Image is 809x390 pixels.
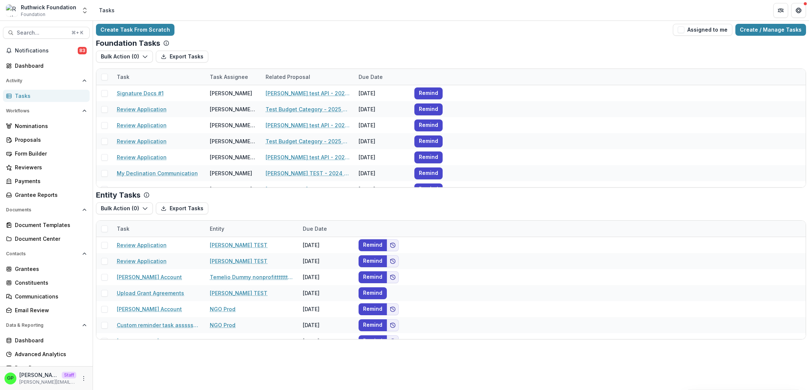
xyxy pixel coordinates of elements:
[414,87,443,99] button: Remind
[266,153,350,161] a: [PERSON_NAME] test API - 2025 - Historical Form
[3,105,90,117] button: Open Workflows
[3,147,90,160] a: Form Builder
[70,29,85,37] div: ⌘ + K
[354,117,410,133] div: [DATE]
[117,241,167,249] a: Review Application
[210,241,267,249] a: [PERSON_NAME] TEST
[354,69,410,85] div: Due Date
[3,248,90,260] button: Open Contacts
[210,305,235,313] a: NGO Prod
[78,47,87,54] span: 83
[117,257,167,265] a: Review Application
[21,3,76,11] div: Ruthwick Foundation
[6,108,79,114] span: Workflows
[210,257,267,265] a: [PERSON_NAME] TEST
[205,221,298,237] div: Entity
[210,337,235,345] a: NGO Prod
[15,163,84,171] div: Reviewers
[387,255,399,267] button: Add to friends
[112,69,205,85] div: Task
[15,177,84,185] div: Payments
[15,350,84,358] div: Advanced Analytics
[15,292,84,300] div: Communications
[387,239,399,251] button: Add to friends
[359,335,387,347] button: Remind
[359,271,387,283] button: Remind
[387,303,399,315] button: Add to friends
[414,135,443,147] button: Remind
[387,319,399,331] button: Add to friends
[112,225,134,233] div: Task
[298,225,331,233] div: Due Date
[99,6,115,14] div: Tasks
[298,269,354,285] div: [DATE]
[261,69,354,85] div: Related Proposal
[359,239,387,251] button: Remind
[354,101,410,117] div: [DATE]
[117,89,164,97] a: Signature Docs #1
[6,4,18,16] img: Ruthwick Foundation
[112,221,205,237] div: Task
[19,371,59,379] p: [PERSON_NAME]
[205,225,229,233] div: Entity
[15,336,84,344] div: Dashboard
[210,137,257,145] div: [PERSON_NAME] Case Upper ([PERSON_NAME][EMAIL_ADDRESS][DOMAIN_NAME])
[3,263,90,275] a: Grantees
[15,48,78,54] span: Notifications
[117,321,201,329] a: Custom reminder task asssssssssinged
[354,181,410,197] div: [DATE]
[210,273,294,281] a: Temelio Dummy nonprofittttttttt a4 sda16s5d
[3,362,90,374] a: Data Report
[15,221,84,229] div: Document Templates
[117,121,167,129] a: Review Application
[15,136,84,144] div: Proposals
[117,137,167,145] a: Review Application
[3,189,90,201] a: Grantee Reports
[210,153,257,161] div: [PERSON_NAME] Case Upper ([PERSON_NAME][EMAIL_ADDRESS][DOMAIN_NAME])
[3,233,90,245] a: Document Center
[210,185,252,193] div: [PERSON_NAME]
[15,150,84,157] div: Form Builder
[117,105,167,113] a: Review Application
[117,337,182,345] a: [PERSON_NAME] Account
[298,221,354,237] div: Due Date
[15,62,84,70] div: Dashboard
[266,185,350,193] a: [PERSON_NAME] TEST - 2024 - Temelio Test Form
[6,207,79,212] span: Documents
[7,376,14,381] div: Griffin Perry
[205,73,253,81] div: Task Assignee
[6,78,79,83] span: Activity
[117,273,182,281] a: [PERSON_NAME] Account
[3,319,90,331] button: Open Data & Reporting
[3,204,90,216] button: Open Documents
[205,69,261,85] div: Task Assignee
[15,279,84,287] div: Constituents
[156,51,208,63] button: Export Tasks
[298,333,354,349] div: [DATE]
[80,3,90,18] button: Open entity switcher
[21,11,45,18] span: Foundation
[387,335,399,347] button: Add to friends
[15,92,84,100] div: Tasks
[3,290,90,303] a: Communications
[354,165,410,181] div: [DATE]
[3,334,90,346] a: Dashboard
[298,301,354,317] div: [DATE]
[19,379,76,386] p: [PERSON_NAME][EMAIL_ADDRESS][DOMAIN_NAME]
[210,169,252,177] div: [PERSON_NAME]
[62,372,76,378] p: Staff
[210,321,235,329] a: NGO Prod
[3,276,90,289] a: Constituents
[414,119,443,131] button: Remind
[3,120,90,132] a: Nominations
[3,134,90,146] a: Proposals
[266,121,350,129] a: [PERSON_NAME] test API - 2025 - Historical Form
[3,219,90,231] a: Document Templates
[773,3,788,18] button: Partners
[266,105,350,113] a: Test Budget Category - 2025 - Historical Form
[3,348,90,360] a: Advanced Analytics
